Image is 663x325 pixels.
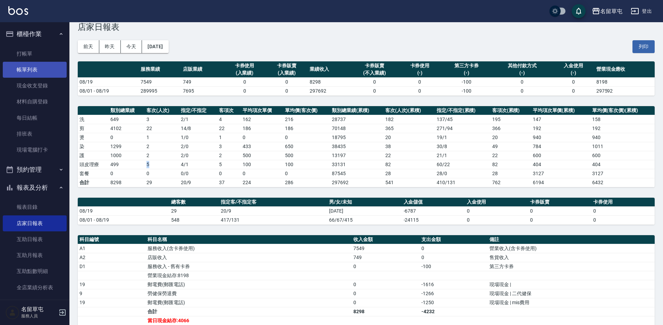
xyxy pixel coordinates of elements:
[590,178,655,187] td: 6432
[600,7,622,16] div: 名留草屯
[78,289,146,298] td: 9
[490,151,531,160] td: 22
[225,62,264,69] div: 卡券使用
[494,69,551,77] div: (-)
[78,106,655,187] table: a dense table
[283,124,330,133] td: 186
[219,198,327,207] th: 指定客/不指定客
[78,160,109,169] td: 頭皮理療
[78,253,146,262] td: A2
[488,298,655,307] td: 現場現金 | mis費用
[3,62,67,78] a: 帳單列表
[78,124,109,133] td: 剪
[219,215,327,224] td: 417/131
[3,46,67,62] a: 打帳單
[283,151,330,160] td: 500
[3,231,67,247] a: 互助日報表
[595,77,655,86] td: 8198
[352,69,397,77] div: (不入業績)
[443,62,490,69] div: 第三方卡券
[217,106,241,115] th: 客項次
[21,306,57,313] h5: 名留草屯
[21,313,57,319] p: 服務人員
[78,178,109,187] td: 合計
[145,106,179,115] th: 客次(人次)
[490,160,531,169] td: 82
[3,247,67,263] a: 互助月報表
[3,78,67,94] a: 現金收支登錄
[590,106,655,115] th: 單均價(客次價)(累積)
[179,115,218,124] td: 2 / 1
[350,77,399,86] td: 0
[78,86,139,95] td: 08/01 - 08/19
[308,61,350,78] th: 業績收入
[181,61,224,78] th: 店販業績
[352,253,420,262] td: 749
[99,40,121,53] button: 昨天
[384,115,435,124] td: 182
[3,110,67,126] a: 每日結帳
[266,77,308,86] td: 0
[179,106,218,115] th: 指定/不指定
[308,77,350,86] td: 8298
[435,160,490,169] td: 60 / 22
[121,40,142,53] button: 今天
[78,77,139,86] td: 08/19
[217,142,241,151] td: 3
[267,62,306,69] div: 卡券販賣
[435,106,490,115] th: 指定/不指定(累積)
[145,178,179,187] td: 29
[435,151,490,160] td: 21 / 1
[217,115,241,124] td: 4
[465,206,528,215] td: 0
[283,133,330,142] td: 0
[224,86,266,95] td: 0
[78,244,146,253] td: A1
[146,271,352,280] td: 營業現金結存:8198
[591,215,655,224] td: 0
[78,133,109,142] td: 燙
[225,69,264,77] div: (入業績)
[179,142,218,151] td: 2 / 0
[78,262,146,271] td: D1
[109,160,145,169] td: 499
[352,235,420,244] th: 收入金額
[435,169,490,178] td: 28 / 0
[179,169,218,178] td: 0 / 0
[224,77,266,86] td: 0
[490,178,531,187] td: 762
[3,296,67,311] a: 營業統計分析表
[146,253,352,262] td: 店販收入
[435,124,490,133] td: 271 / 94
[401,62,439,69] div: 卡券使用
[552,86,595,95] td: 0
[420,298,488,307] td: -1250
[3,199,67,215] a: 報表目錄
[402,206,465,215] td: -6787
[420,280,488,289] td: -1616
[330,106,383,115] th: 類別總業績(累積)
[528,206,591,215] td: 0
[78,22,655,32] h3: 店家日報表
[181,86,224,95] td: 7695
[435,133,490,142] td: 19 / 1
[283,142,330,151] td: 650
[490,124,531,133] td: 366
[330,115,383,124] td: 28737
[3,142,67,158] a: 現場電腦打卡
[531,133,591,142] td: 940
[142,40,168,53] button: [DATE]
[145,160,179,169] td: 5
[443,69,490,77] div: (-)
[488,253,655,262] td: 售貨收入
[595,61,655,78] th: 營業現金應收
[441,86,492,95] td: -100
[78,215,169,224] td: 08/01 - 08/19
[139,61,181,78] th: 服務業績
[528,215,591,224] td: 0
[78,61,655,96] table: a dense table
[384,178,435,187] td: 541
[590,124,655,133] td: 192
[384,142,435,151] td: 38
[399,86,441,95] td: 0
